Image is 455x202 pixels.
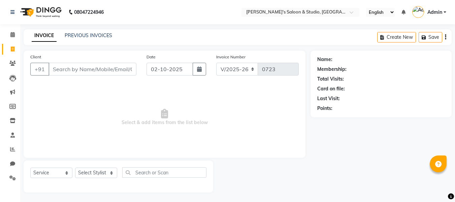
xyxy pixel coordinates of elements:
span: Select & add items from the list below [30,84,299,151]
img: Admin [412,6,424,18]
label: Client [30,54,41,60]
div: Card on file: [317,85,345,92]
button: Save [419,32,442,42]
button: Create New [377,32,416,42]
a: PREVIOUS INVOICES [65,32,112,38]
span: Admin [427,9,442,16]
a: INVOICE [32,30,57,42]
b: 08047224946 [74,3,104,22]
div: Membership: [317,66,347,73]
div: Last Visit: [317,95,340,102]
div: Name: [317,56,332,63]
button: +91 [30,63,49,76]
div: Total Visits: [317,76,344,83]
input: Search by Name/Mobile/Email/Code [48,63,136,76]
div: Points: [317,105,332,112]
iframe: chat widget [427,175,448,195]
img: logo [17,3,63,22]
label: Invoice Number [216,54,246,60]
label: Date [147,54,156,60]
input: Search or Scan [122,167,206,178]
